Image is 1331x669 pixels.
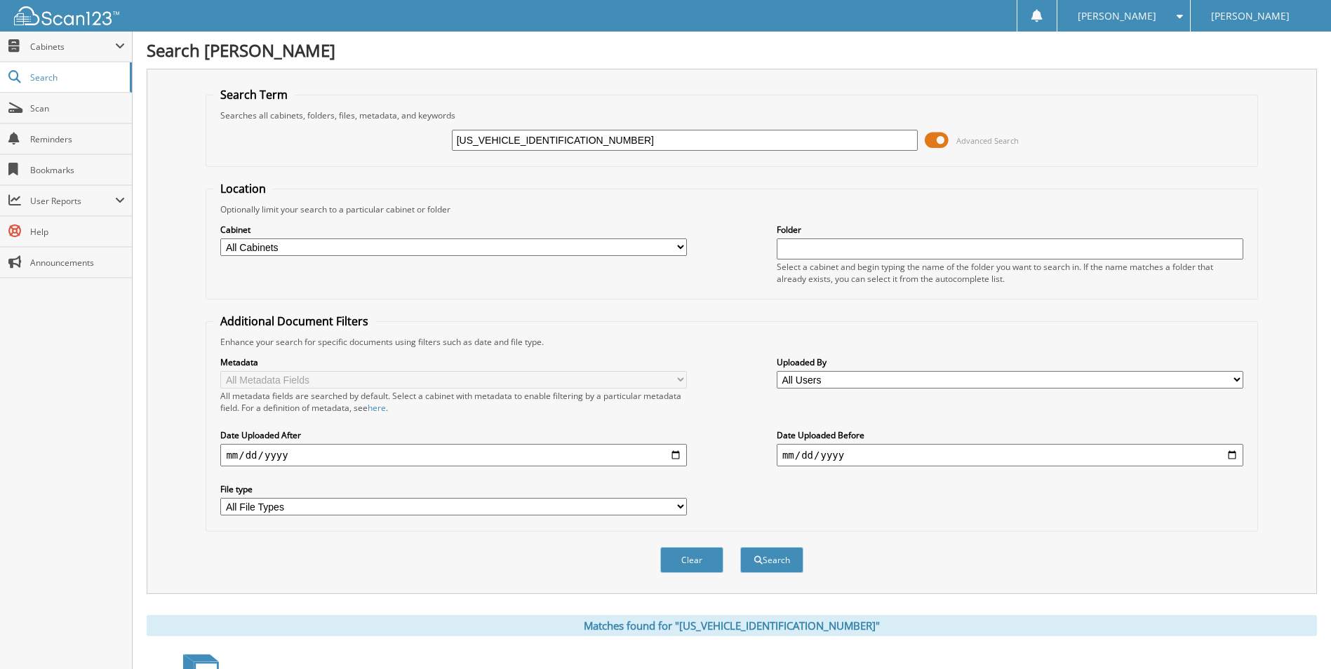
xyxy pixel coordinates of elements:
span: Cabinets [30,41,115,53]
div: Select a cabinet and begin typing the name of the folder you want to search in. If the name match... [777,261,1243,285]
input: start [220,444,687,466]
label: File type [220,483,687,495]
span: Reminders [30,133,125,145]
label: Metadata [220,356,687,368]
div: Optionally limit your search to a particular cabinet or folder [213,203,1250,215]
span: User Reports [30,195,115,207]
div: All metadata fields are searched by default. Select a cabinet with metadata to enable filtering b... [220,390,687,414]
input: end [777,444,1243,466]
legend: Location [213,181,273,196]
label: Date Uploaded Before [777,429,1243,441]
button: Search [740,547,803,573]
legend: Search Term [213,87,295,102]
span: Announcements [30,257,125,269]
label: Date Uploaded After [220,429,687,441]
span: [PERSON_NAME] [1211,12,1290,20]
span: Search [30,72,123,83]
span: [PERSON_NAME] [1078,12,1156,20]
span: Bookmarks [30,164,125,176]
label: Folder [777,224,1243,236]
a: here [368,402,386,414]
label: Uploaded By [777,356,1243,368]
span: Help [30,226,125,238]
span: Advanced Search [956,135,1019,146]
label: Cabinet [220,224,687,236]
span: Scan [30,102,125,114]
legend: Additional Document Filters [213,313,375,329]
h1: Search [PERSON_NAME] [147,39,1317,62]
img: scan123-logo-white.svg [14,6,119,25]
div: Searches all cabinets, folders, files, metadata, and keywords [213,109,1250,121]
div: Enhance your search for specific documents using filters such as date and file type. [213,336,1250,348]
button: Clear [660,547,723,573]
div: Matches found for "[US_VEHICLE_IDENTIFICATION_NUMBER]" [147,615,1317,636]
